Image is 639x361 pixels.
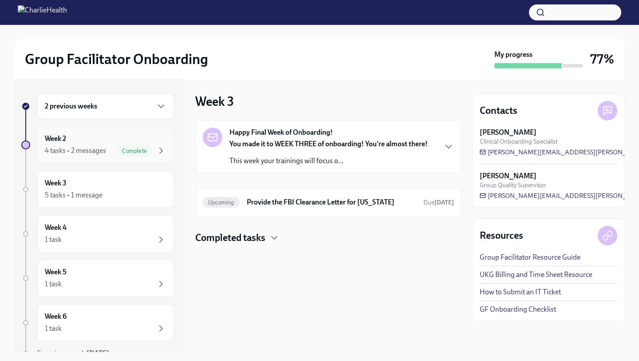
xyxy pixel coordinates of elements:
[480,305,556,314] a: GF Onboarding Checklist
[45,279,62,289] div: 1 task
[45,312,67,321] h6: Week 6
[87,349,109,357] strong: [DATE]
[21,171,174,208] a: Week 35 tasks • 1 message
[195,231,461,245] div: Completed tasks
[480,181,546,189] span: Group Quality Supervisor
[45,178,67,188] h6: Week 3
[480,171,536,181] strong: [PERSON_NAME]
[480,287,561,297] a: How to Submit an IT Ticket
[21,304,174,341] a: Week 61 task
[480,128,536,137] strong: [PERSON_NAME]
[590,51,614,67] h3: 77%
[494,50,532,60] strong: My progress
[25,50,208,68] h2: Group Facilitator Onboarding
[45,235,62,245] div: 1 task
[229,128,333,137] strong: Happy Final Week of Onboarding!
[229,140,428,148] strong: You made it to WEEK THREE of onboarding! You're almost there!
[195,93,234,109] h3: Week 3
[247,197,416,207] h6: Provide the FBI Clearance Letter for [US_STATE]
[45,134,66,144] h6: Week 2
[37,93,174,119] div: 2 previous weeks
[18,5,67,20] img: CharlieHealth
[45,190,103,200] div: 5 tasks • 1 message
[423,198,454,207] span: September 23rd, 2025 07:00
[480,229,523,242] h4: Resources
[203,195,454,209] a: UpcomingProvide the FBI Clearance Letter for [US_STATE]Due[DATE]
[21,126,174,164] a: Week 24 tasks • 2 messagesComplete
[45,101,97,111] h6: 2 previous weeks
[195,231,265,245] h4: Completed tasks
[480,137,558,146] span: Clinical Onboarding Specialist
[480,104,517,117] h4: Contacts
[229,156,428,166] p: This week your trainings will focus o...
[45,146,106,156] div: 4 tasks • 2 messages
[45,324,62,333] div: 1 task
[45,223,67,233] h6: Week 4
[117,148,152,154] span: Complete
[203,199,240,206] span: Upcoming
[21,260,174,297] a: Week 51 task
[45,267,67,277] h6: Week 5
[423,199,454,206] span: Due
[480,253,580,262] a: Group Facilitator Resource Guide
[434,199,454,206] strong: [DATE]
[21,215,174,253] a: Week 41 task
[37,349,109,357] span: Experience ends
[480,270,592,280] a: UKG Billing and Time Sheet Resource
